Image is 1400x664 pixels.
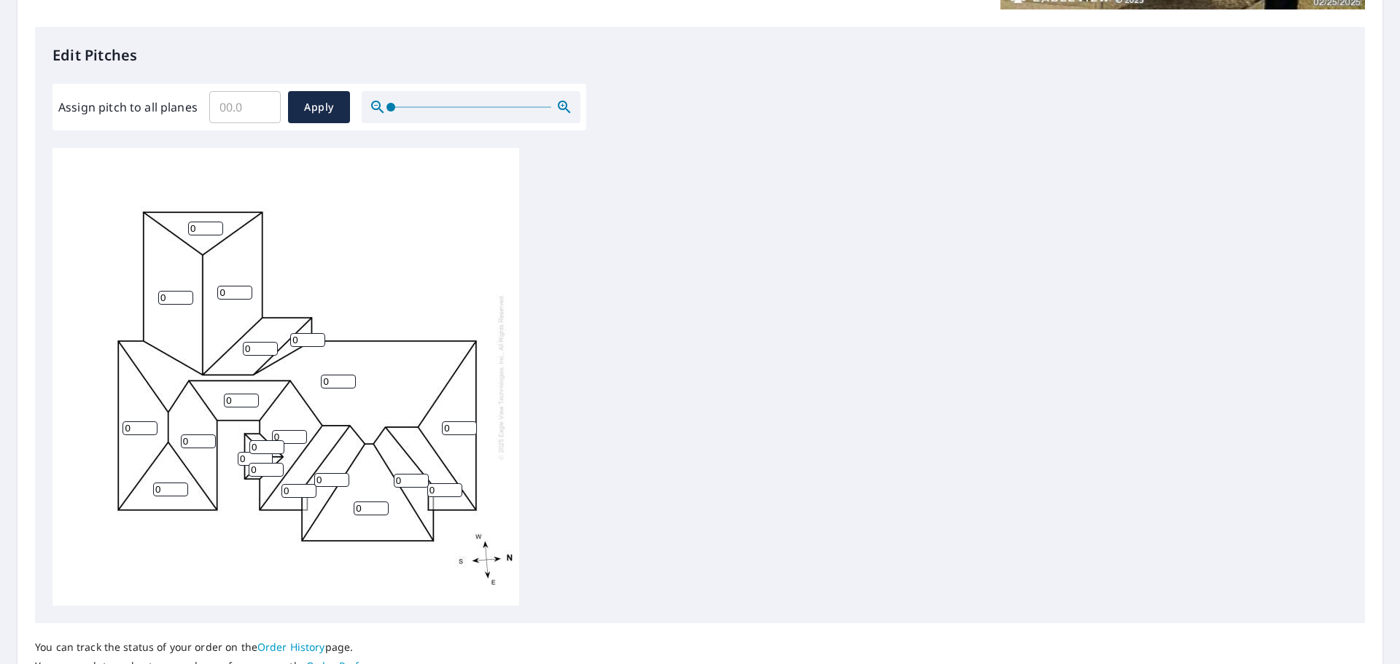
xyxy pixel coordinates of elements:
[35,641,427,654] p: You can track the status of your order on the page.
[257,640,325,654] a: Order History
[300,98,338,117] span: Apply
[58,98,198,116] label: Assign pitch to all planes
[288,91,350,123] button: Apply
[52,44,1347,66] p: Edit Pitches
[209,87,281,128] input: 00.0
